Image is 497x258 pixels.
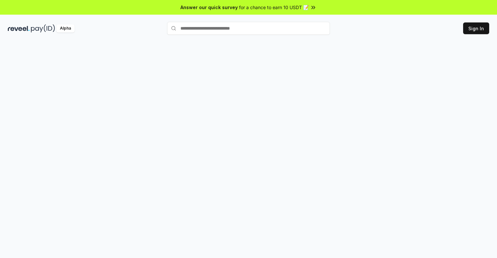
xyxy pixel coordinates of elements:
[180,4,238,11] span: Answer our quick survey
[463,22,489,34] button: Sign In
[31,24,55,33] img: pay_id
[239,4,309,11] span: for a chance to earn 10 USDT 📝
[8,24,30,33] img: reveel_dark
[56,24,75,33] div: Alpha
